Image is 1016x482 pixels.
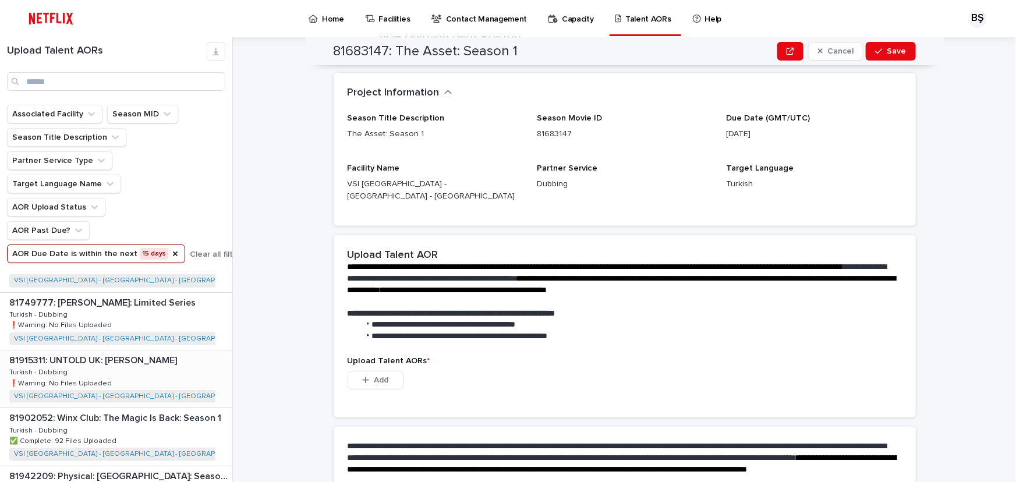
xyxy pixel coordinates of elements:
[185,246,245,263] button: Clear all filters
[14,277,250,285] a: VSI [GEOGRAPHIC_DATA] - [GEOGRAPHIC_DATA] - [GEOGRAPHIC_DATA]
[348,128,523,140] p: The Asset: Season 1
[9,435,119,445] p: ✅ Complete: 92 Files Uploaded
[14,392,250,401] a: VSI [GEOGRAPHIC_DATA] - [GEOGRAPHIC_DATA] - [GEOGRAPHIC_DATA]
[7,221,90,240] button: AOR Past Due?
[537,114,602,122] span: Season Movie ID
[808,42,864,61] button: Cancel
[348,357,430,365] span: Upload Talent AORs
[7,151,112,170] button: Partner Service Type
[348,371,403,389] button: Add
[9,319,114,329] p: ❗️Warning: No Files Uploaded
[7,45,207,58] h1: Upload Talent AORs
[537,178,712,190] p: Dubbing
[537,128,712,140] p: 81683147
[348,164,400,172] span: Facility Name
[9,366,70,377] p: Turkish - Dubbing
[9,410,224,424] p: 81902052: Winx Club: The Magic Is Back: Season 1
[7,244,185,263] button: AOR Due Date
[7,128,126,147] button: Season Title Description
[7,105,102,123] button: Associated Facility
[7,72,225,91] input: Search
[9,424,70,435] p: Turkish - Dubbing
[23,7,79,30] img: ifQbXi3ZQGMSEF7WDB7W
[9,295,198,309] p: 81749777: [PERSON_NAME]: Limited Series
[827,47,854,55] span: Cancel
[537,164,597,172] span: Partner Service
[726,178,901,190] p: Turkish
[7,198,105,217] button: AOR Upload Status
[726,114,810,122] span: Due Date (GMT/UTC)
[9,377,114,388] p: ❗️Warning: No Files Uploaded
[9,353,179,366] p: 81915311: UNTOLD UK: [PERSON_NAME]
[348,87,440,100] h2: Project Information
[374,376,388,384] span: Add
[334,43,518,60] h2: 81683147: The Asset: Season 1
[7,175,121,193] button: Target Language Name
[348,87,452,100] button: Project Information
[348,178,523,203] p: VSI [GEOGRAPHIC_DATA] - [GEOGRAPHIC_DATA] - [GEOGRAPHIC_DATA]
[866,42,915,61] button: Save
[348,114,445,122] span: Season Title Description
[9,309,70,319] p: Turkish - Dubbing
[968,9,987,28] div: BŞ
[348,249,438,262] h2: Upload Talent AOR
[14,335,250,343] a: VSI [GEOGRAPHIC_DATA] - [GEOGRAPHIC_DATA] - [GEOGRAPHIC_DATA]
[107,105,178,123] button: Season MID
[726,164,794,172] span: Target Language
[887,47,907,55] span: Save
[190,250,245,258] span: Clear all filters
[726,128,901,140] p: [DATE]
[14,450,250,458] a: VSI [GEOGRAPHIC_DATA] - [GEOGRAPHIC_DATA] - [GEOGRAPHIC_DATA]
[9,469,230,482] p: 81942209: Physical: [GEOGRAPHIC_DATA]: Season 1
